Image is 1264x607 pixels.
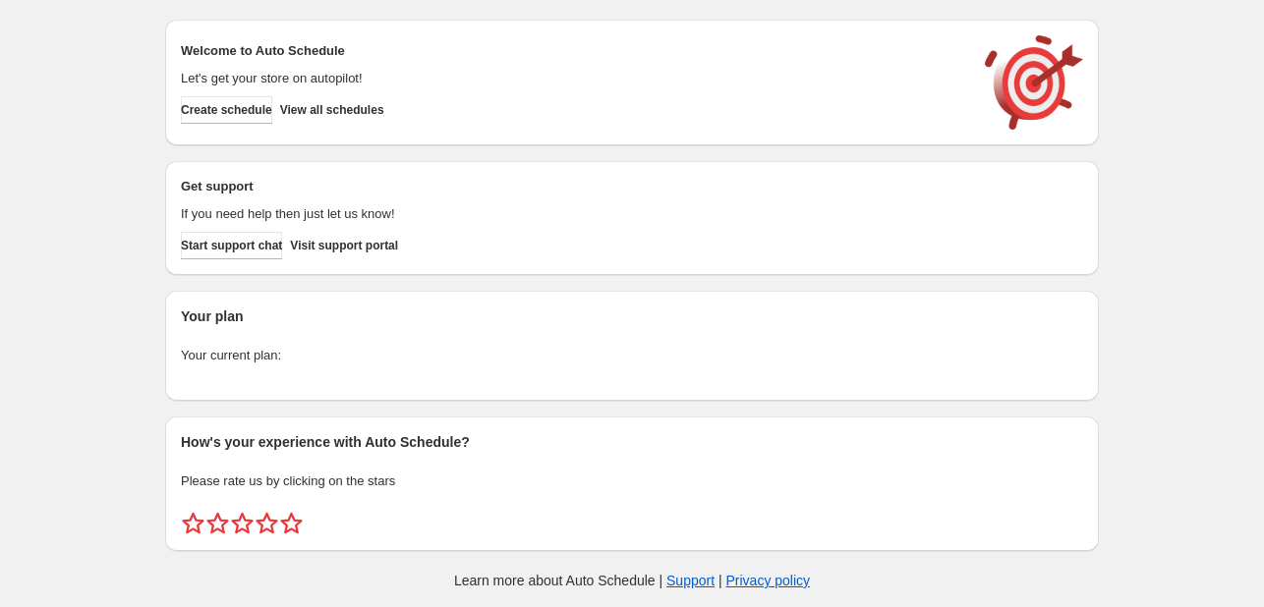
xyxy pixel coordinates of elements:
span: View all schedules [280,102,384,118]
a: Privacy policy [726,573,811,588]
p: Your current plan: [181,346,1083,365]
p: Please rate us by clicking on the stars [181,471,1083,491]
h2: Welcome to Auto Schedule [181,41,965,61]
a: Visit support portal [290,232,398,259]
p: Let's get your store on autopilot! [181,69,965,88]
p: Learn more about Auto Schedule | | [454,571,810,590]
a: Start support chat [181,232,282,259]
span: Visit support portal [290,238,398,253]
button: View all schedules [280,96,384,124]
h2: Get support [181,177,965,196]
h2: How's your experience with Auto Schedule? [181,432,1083,452]
a: Support [666,573,715,588]
button: Create schedule [181,96,272,124]
span: Start support chat [181,238,282,253]
h2: Your plan [181,306,1083,326]
p: If you need help then just let us know! [181,204,965,224]
span: Create schedule [181,102,272,118]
